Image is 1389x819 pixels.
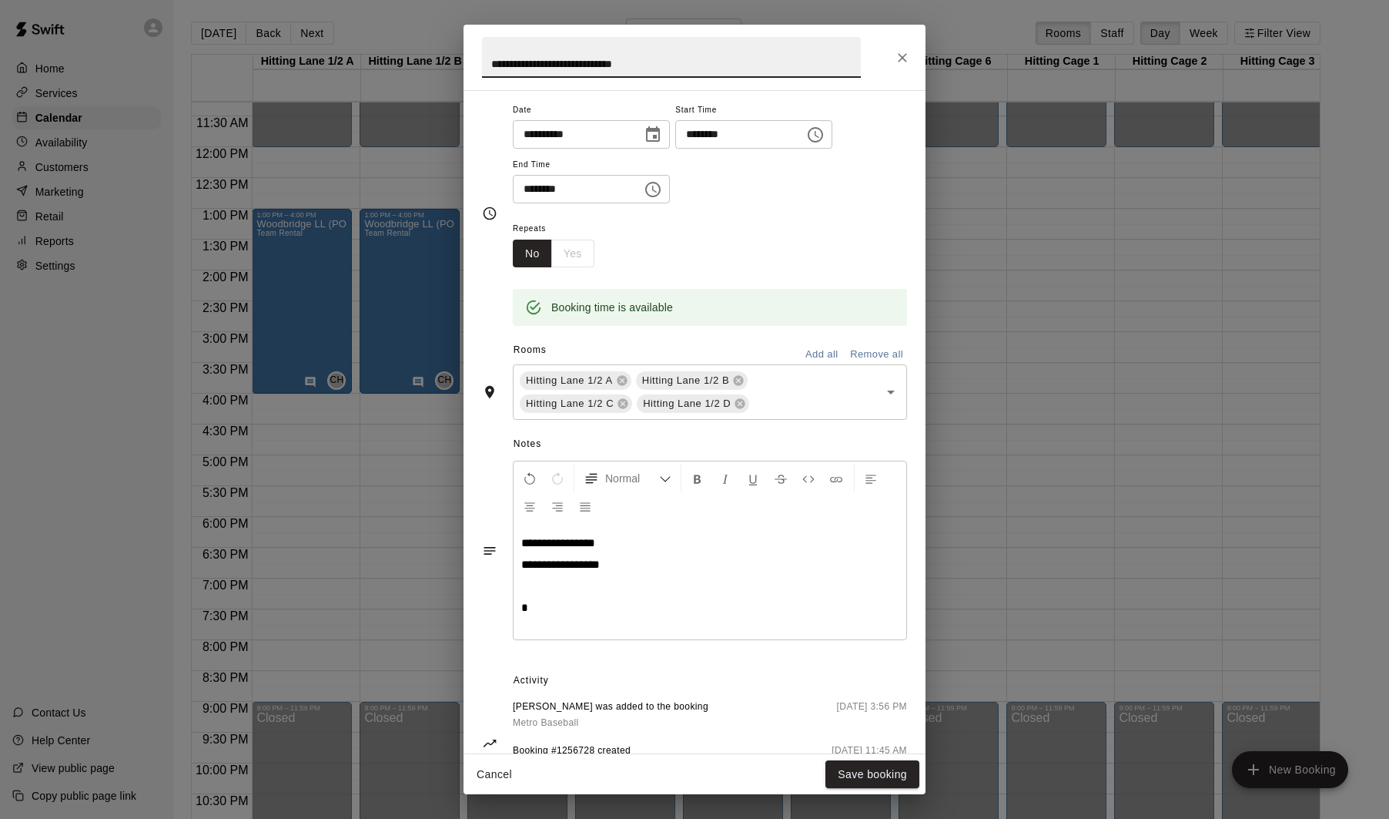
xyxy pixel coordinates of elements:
[572,492,598,520] button: Justify Align
[880,381,902,403] button: Open
[832,743,907,775] span: [DATE] 11:45 AM
[520,371,631,390] div: Hitting Lane 1/2 A
[846,343,907,367] button: Remove all
[858,465,884,492] button: Left Align
[551,294,673,321] div: Booking time is available
[482,206,497,221] svg: Timing
[823,465,849,492] button: Insert Link
[636,371,748,390] div: Hitting Lane 1/2 B
[712,465,738,492] button: Format Italics
[513,700,708,715] span: [PERSON_NAME] was added to the booking
[482,384,497,400] svg: Rooms
[514,432,907,457] span: Notes
[482,736,497,751] svg: Activity
[638,174,668,205] button: Choose time, selected time is 4:00 PM
[605,471,659,486] span: Normal
[837,700,907,731] span: [DATE] 3:56 PM
[638,119,668,150] button: Choose date, selected date is Sep 14, 2025
[482,543,497,559] svg: Notes
[889,44,916,72] button: Close
[520,373,619,388] span: Hitting Lane 1/2 A
[513,100,670,121] span: Date
[768,465,794,492] button: Format Strikethrough
[513,240,552,268] button: No
[513,715,708,731] a: Metro Baseball
[520,394,632,413] div: Hitting Lane 1/2 C
[517,492,543,520] button: Center Align
[513,155,670,176] span: End Time
[675,100,832,121] span: Start Time
[800,119,831,150] button: Choose time, selected time is 1:00 PM
[513,219,607,240] span: Repeats
[544,492,571,520] button: Right Align
[470,760,519,789] button: Cancel
[520,396,620,411] span: Hitting Lane 1/2 C
[544,465,571,492] button: Redo
[513,240,594,268] div: outlined button group
[517,465,543,492] button: Undo
[514,344,547,355] span: Rooms
[636,373,735,388] span: Hitting Lane 1/2 B
[637,394,749,413] div: Hitting Lane 1/2 D
[577,465,678,492] button: Formatting Options
[514,669,907,693] span: Activity
[797,343,846,367] button: Add all
[513,743,631,759] span: Booking #1256728 created
[795,465,822,492] button: Insert Code
[637,396,737,411] span: Hitting Lane 1/2 D
[684,465,711,492] button: Format Bold
[825,760,919,789] button: Save booking
[513,717,579,728] span: Metro Baseball
[740,465,766,492] button: Format Underline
